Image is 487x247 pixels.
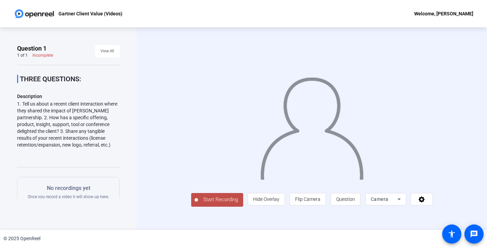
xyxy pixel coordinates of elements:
[101,46,114,56] span: View All
[331,193,360,205] button: Question
[17,53,28,58] div: 1 of 1
[260,71,364,180] img: overlay
[336,196,355,202] span: Question
[17,44,47,53] span: Question 1
[198,196,243,204] span: Start Recording
[17,100,120,148] div: 1. Tell us about a recent client interaction where they shared the impact of [PERSON_NAME] partne...
[295,196,320,202] span: Flip Camera
[191,193,243,207] button: Start Recording
[32,53,53,58] div: Incomplete
[28,184,109,192] p: No recordings yet
[95,45,120,57] button: View All
[253,196,279,202] span: Hide Overlay
[414,10,473,18] div: Welcome, [PERSON_NAME]
[14,7,55,20] img: OpenReel logo
[20,75,120,83] p: THREE QUESTIONS:
[248,193,285,205] button: Hide Overlay
[3,235,40,242] div: © 2025 OpenReel
[371,196,389,202] span: Camera
[470,230,478,238] mat-icon: message
[17,92,120,100] p: Description
[448,230,456,238] mat-icon: accessibility
[58,10,122,18] p: Gartner Client Value (Videos)
[290,193,326,205] button: Flip Camera
[28,184,109,200] div: Once you record a video it will show up here.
